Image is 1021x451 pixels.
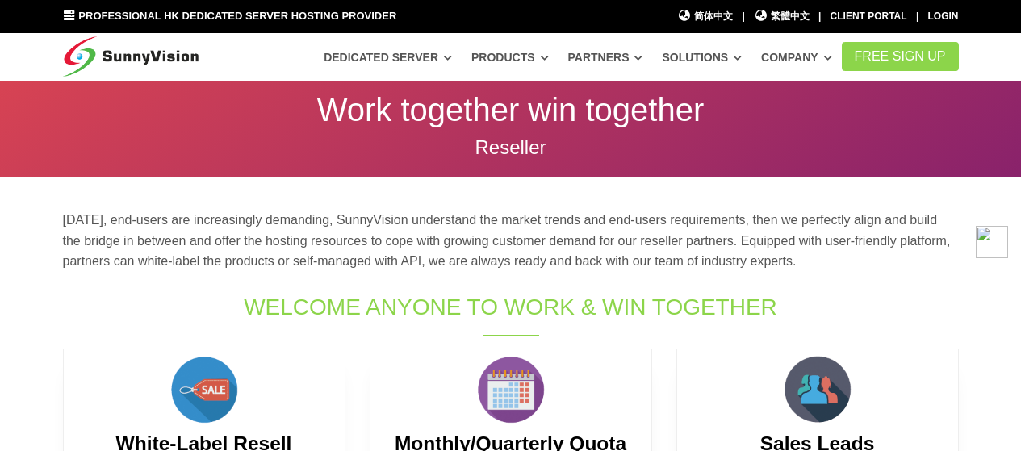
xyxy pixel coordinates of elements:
a: 繁體中文 [754,9,810,24]
a: Partners [568,43,643,72]
a: Solutions [662,43,742,72]
a: 简体中文 [678,9,734,24]
p: Work together win together [63,94,959,126]
a: FREE Sign Up [842,42,959,71]
li: | [818,9,821,24]
img: calendar.png [471,349,551,430]
p: [DATE], end-users are increasingly demanding, SunnyVision understand the market trends and end-us... [63,210,959,272]
li: | [916,9,918,24]
a: Dedicated Server [324,43,452,72]
li: | [742,9,744,24]
img: customer.png [777,349,858,430]
a: Client Portal [831,10,907,22]
span: Professional HK Dedicated Server Hosting Provider [78,10,396,22]
img: sales.png [164,349,245,430]
a: Products [471,43,549,72]
a: Login [928,10,959,22]
a: Company [761,43,832,72]
h1: Welcome Anyone to Work & Win Together [242,291,780,323]
p: Reseller [63,138,959,157]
